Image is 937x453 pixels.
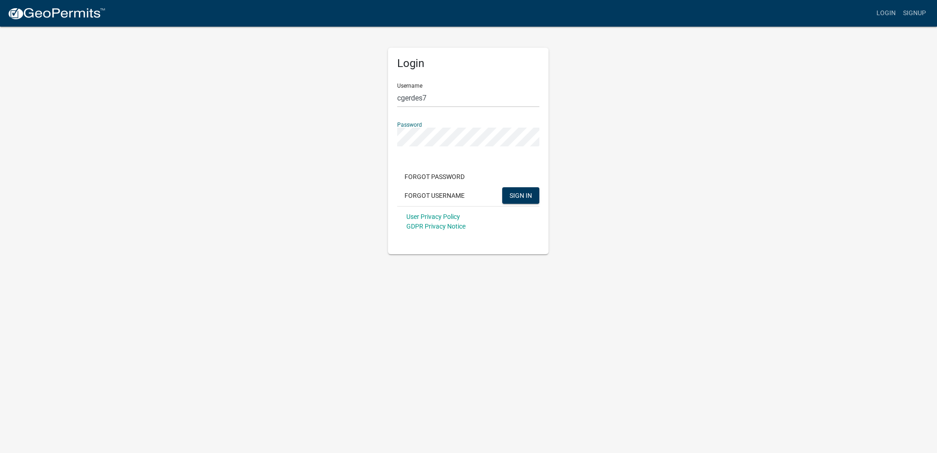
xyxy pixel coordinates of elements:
[502,187,539,204] button: SIGN IN
[873,5,899,22] a: Login
[397,168,472,185] button: Forgot Password
[397,57,539,70] h5: Login
[406,223,466,230] a: GDPR Privacy Notice
[397,187,472,204] button: Forgot Username
[899,5,930,22] a: Signup
[510,191,532,199] span: SIGN IN
[406,213,460,220] a: User Privacy Policy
